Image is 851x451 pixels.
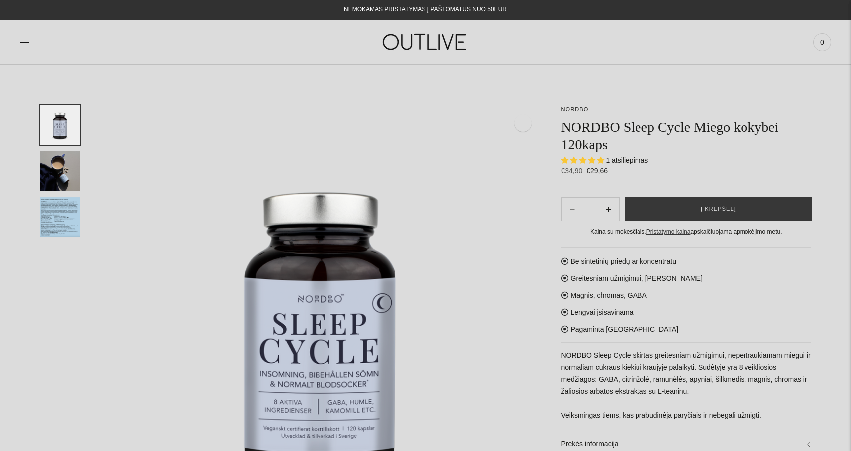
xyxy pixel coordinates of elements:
button: Subtract product quantity [598,197,619,221]
button: Translation missing: en.general.accessibility.image_thumbail [40,151,80,191]
button: Add product quantity [562,197,583,221]
input: Product quantity [583,202,598,217]
div: NEMOKAMAS PRISTATYMAS Į PAŠTOMATUS NUO 50EUR [344,4,507,16]
span: 1 atsiliepimas [606,156,648,164]
span: €29,66 [586,167,608,175]
button: Translation missing: en.general.accessibility.image_thumbail [40,197,80,237]
h1: NORDBO Sleep Cycle Miego kokybei 120kaps [561,118,812,153]
a: Pristatymo kaina [646,228,691,235]
a: NORDBO [561,106,589,112]
s: €34,90 [561,167,585,175]
button: Į krepšelį [625,197,812,221]
img: OUTLIVE [363,25,488,59]
button: Translation missing: en.general.accessibility.image_thumbail [40,105,80,145]
a: 0 [813,31,831,53]
div: Kaina su mokesčiais. apskaičiuojama apmokėjimo metu. [561,227,812,237]
p: NORDBO Sleep Cycle skirtas greitesniam užmigimui, nepertraukiamam miegui ir normaliam cukraus kie... [561,350,812,422]
span: 5.00 stars [561,156,606,164]
span: Į krepšelį [701,204,736,214]
span: 0 [815,35,829,49]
